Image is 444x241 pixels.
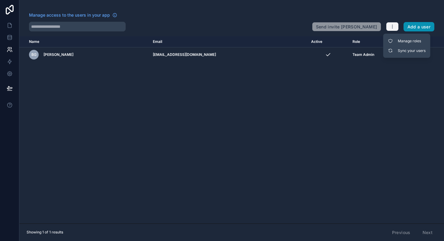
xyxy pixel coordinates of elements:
a: Manage access to the users in your app [29,12,117,18]
button: Add a user [404,22,435,32]
th: Active [307,36,349,47]
th: Name [19,36,149,47]
span: BG [31,52,37,57]
th: Role [349,36,414,47]
div: scrollable content [19,36,444,223]
th: Email [149,36,307,47]
a: Manage roles [386,36,428,46]
span: Showing 1 of 1 results [27,230,63,235]
span: Team Admin [352,52,374,57]
span: [PERSON_NAME] [43,52,73,57]
span: Manage access to the users in your app [29,12,110,18]
td: [EMAIL_ADDRESS][DOMAIN_NAME] [149,47,307,62]
a: Sync your users [386,46,428,56]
